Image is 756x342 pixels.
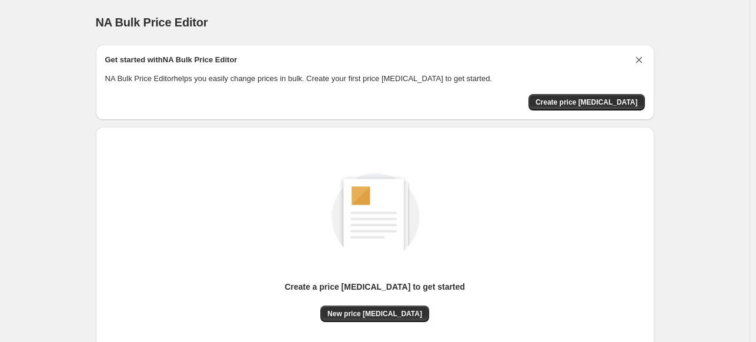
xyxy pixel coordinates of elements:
[327,309,422,318] span: New price [MEDICAL_DATA]
[633,54,645,66] button: Dismiss card
[96,16,208,29] span: NA Bulk Price Editor
[105,73,645,85] p: NA Bulk Price Editor helps you easily change prices in bulk. Create your first price [MEDICAL_DAT...
[528,94,645,110] button: Create price change job
[105,54,237,66] h2: Get started with NA Bulk Price Editor
[320,306,429,322] button: New price [MEDICAL_DATA]
[285,281,465,293] p: Create a price [MEDICAL_DATA] to get started
[536,98,638,107] span: Create price [MEDICAL_DATA]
